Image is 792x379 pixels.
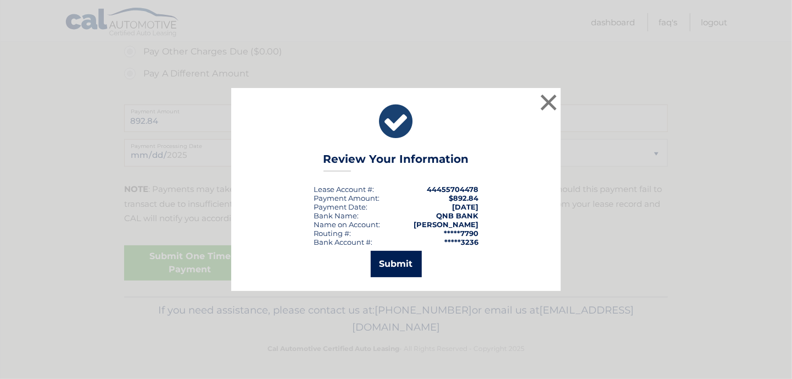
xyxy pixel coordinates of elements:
[449,194,478,202] span: $892.84
[314,185,374,194] div: Lease Account #:
[314,194,380,202] div: Payment Amount:
[314,220,380,229] div: Name on Account:
[414,220,478,229] strong: [PERSON_NAME]
[371,251,422,277] button: Submit
[314,238,372,246] div: Bank Account #:
[324,152,469,172] h3: Review Your Information
[314,229,351,238] div: Routing #:
[427,185,478,194] strong: 44455704478
[314,211,359,220] div: Bank Name:
[538,91,560,113] button: ×
[314,202,366,211] span: Payment Date
[436,211,478,220] strong: QNB BANK
[314,202,367,211] div: :
[452,202,478,211] span: [DATE]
